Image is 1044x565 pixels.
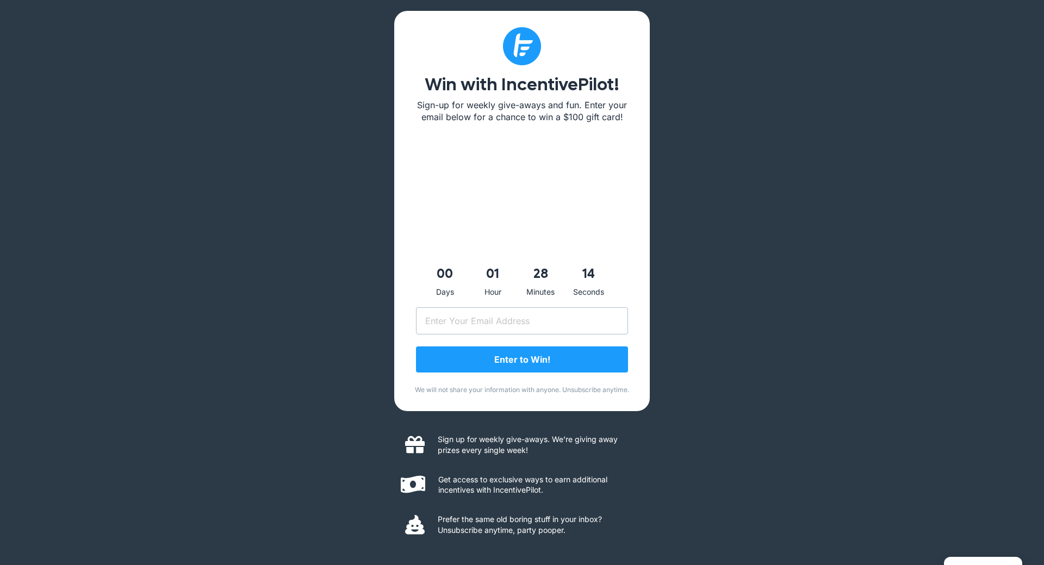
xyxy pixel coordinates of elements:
[438,474,639,495] p: Get access to exclusive ways to earn additional incentives with IncentivePilot.
[416,76,628,94] h1: Win with IncentivePilot!
[416,307,628,334] input: Enter Your Email Address
[519,285,562,299] div: Minutes
[416,346,628,372] input: Enter to Win!
[423,263,467,285] span: 00
[438,514,639,535] p: Prefer the same old boring stuff in your inbox? Unsubscribe anytime, party pooper.
[438,434,639,455] p: Sign up for weekly give-aways. We’re giving away prizes every single week!
[503,27,541,65] img: Subtract (1)
[519,263,562,285] span: 28
[567,285,610,299] div: Seconds
[471,285,514,299] div: Hour
[416,99,628,123] p: Sign-up for weekly give-aways and fun. Enter your email below for a chance to win a $100 gift card!
[423,285,467,299] div: Days
[411,386,633,395] p: We will not share your information with anyone. Unsubscribe anytime.
[567,263,610,285] span: 14
[471,263,514,285] span: 01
